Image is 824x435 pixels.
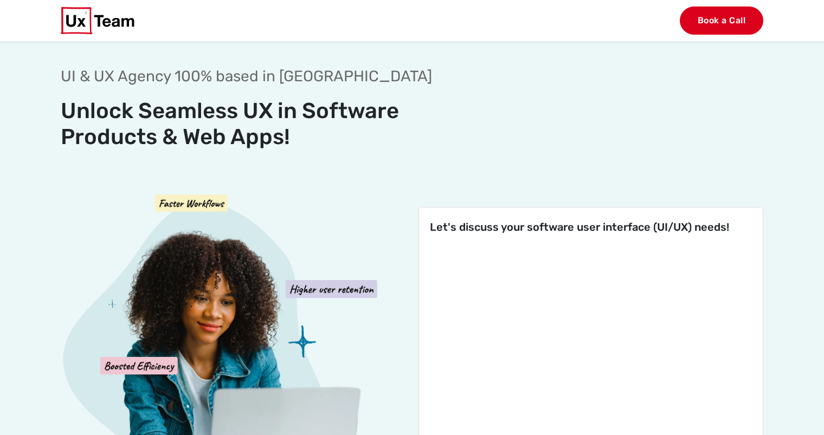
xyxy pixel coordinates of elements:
img: UX Team [61,7,134,34]
h1: UI & UX Agency 100% based in [GEOGRAPHIC_DATA] [61,67,465,86]
a: Book a Call [680,7,764,35]
h2: Let's discuss your software user interface (UI/UX) needs! [430,220,752,233]
h2: Unlock Seamless UX in Software Products & Web Apps! [61,98,465,150]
